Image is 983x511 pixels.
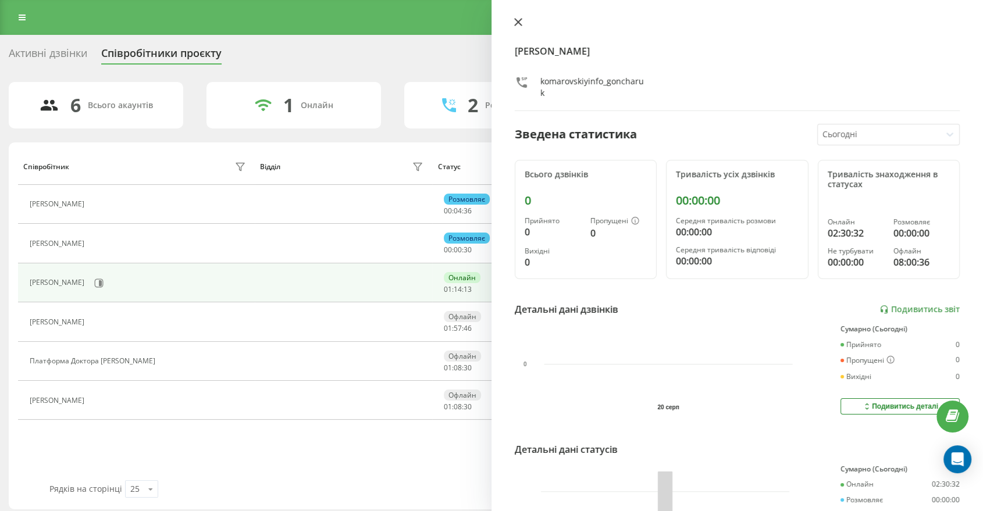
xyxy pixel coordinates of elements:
[840,480,874,488] div: Онлайн
[676,225,798,239] div: 00:00:00
[956,341,960,349] div: 0
[454,206,462,216] span: 04
[840,465,960,473] div: Сумарно (Сьогодні)
[23,163,69,171] div: Співробітник
[464,323,472,333] span: 46
[893,218,950,226] div: Розмовляє
[840,398,960,414] button: Подивитись деталі
[590,226,647,240] div: 0
[444,207,472,215] div: : :
[590,217,647,226] div: Пропущені
[444,324,472,333] div: : :
[828,226,884,240] div: 02:30:32
[525,225,581,239] div: 0
[840,356,895,365] div: Пропущені
[70,94,81,116] div: 6
[464,363,472,373] span: 30
[444,272,480,283] div: Онлайн
[932,480,960,488] div: 02:30:32
[515,442,618,456] div: Детальні дані статусів
[283,94,294,116] div: 1
[676,254,798,268] div: 00:00:00
[454,402,462,412] span: 08
[525,194,647,208] div: 0
[828,255,884,269] div: 00:00:00
[464,206,472,216] span: 36
[444,351,481,362] div: Офлайн
[101,47,222,65] div: Співробітники проєкту
[444,284,452,294] span: 01
[932,496,960,504] div: 00:00:00
[840,373,871,381] div: Вихідні
[943,445,971,473] div: Open Intercom Messenger
[525,247,581,255] div: Вихідні
[525,170,647,180] div: Всього дзвінків
[956,356,960,365] div: 0
[893,247,950,255] div: Офлайн
[523,361,527,367] text: 0
[485,101,542,110] div: Розмовляють
[454,323,462,333] span: 57
[879,305,960,315] a: Подивитись звіт
[454,284,462,294] span: 14
[444,389,481,401] div: Офлайн
[828,218,884,226] div: Онлайн
[525,255,581,269] div: 0
[444,363,452,373] span: 01
[444,285,472,294] div: : :
[468,94,478,116] div: 2
[676,170,798,180] div: Тривалість усіх дзвінків
[862,402,938,411] div: Подивитись деталі
[840,496,883,504] div: Розмовляє
[454,363,462,373] span: 08
[444,206,452,216] span: 00
[676,194,798,208] div: 00:00:00
[956,373,960,381] div: 0
[49,483,122,494] span: Рядків на сторінці
[444,233,490,244] div: Розмовляє
[515,44,960,58] h4: [PERSON_NAME]
[438,163,461,171] div: Статус
[260,163,280,171] div: Відділ
[540,76,647,99] div: komarovskiyinfo_goncharuk
[444,245,452,255] span: 00
[454,245,462,255] span: 00
[828,170,950,190] div: Тривалість знаходження в статусах
[444,323,452,333] span: 01
[515,302,618,316] div: Детальні дані дзвінків
[30,200,87,208] div: [PERSON_NAME]
[444,194,490,205] div: Розмовляє
[840,325,960,333] div: Сумарно (Сьогодні)
[657,404,679,410] text: 20 серп
[30,357,158,365] div: Платформа Доктора [PERSON_NAME]
[676,217,798,225] div: Середня тривалість розмови
[893,226,950,240] div: 00:00:00
[525,217,581,225] div: Прийнято
[30,396,87,405] div: [PERSON_NAME]
[30,240,87,248] div: [PERSON_NAME]
[828,247,884,255] div: Не турбувати
[840,341,881,349] div: Прийнято
[30,278,87,287] div: [PERSON_NAME]
[444,364,472,372] div: : :
[301,101,333,110] div: Онлайн
[130,483,140,495] div: 25
[444,402,452,412] span: 01
[893,255,950,269] div: 08:00:36
[464,402,472,412] span: 30
[464,245,472,255] span: 30
[88,101,153,110] div: Всього акаунтів
[676,246,798,254] div: Середня тривалість відповіді
[444,403,472,411] div: : :
[444,246,472,254] div: : :
[515,126,637,143] div: Зведена статистика
[444,311,481,322] div: Офлайн
[9,47,87,65] div: Активні дзвінки
[30,318,87,326] div: [PERSON_NAME]
[464,284,472,294] span: 13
